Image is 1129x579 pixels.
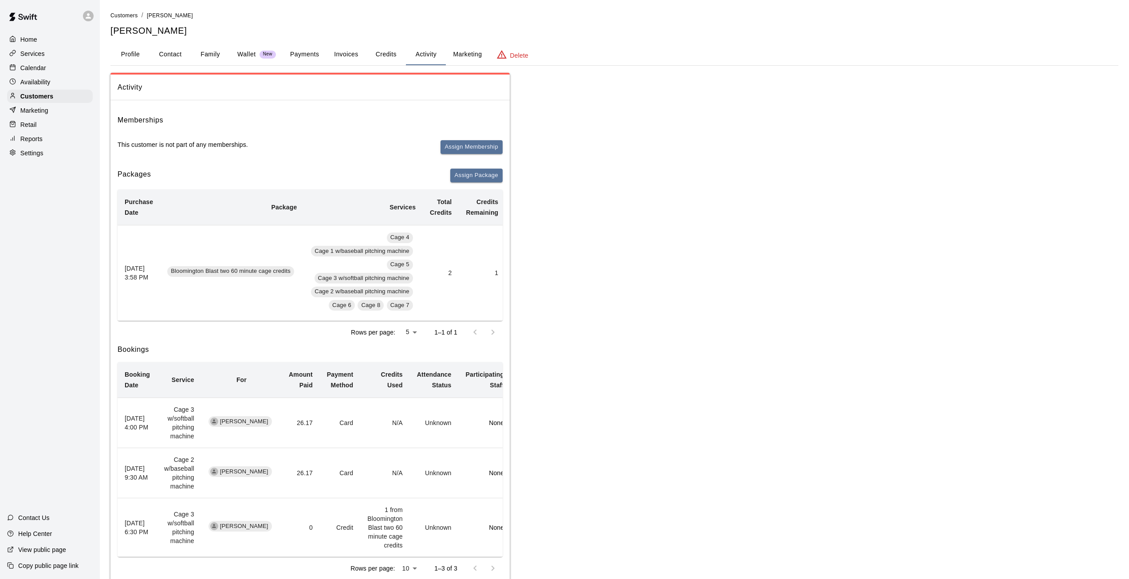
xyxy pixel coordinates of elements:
span: [PERSON_NAME] [216,468,272,476]
div: Services [7,47,93,60]
div: 10 [398,562,420,575]
td: Card [320,398,360,448]
th: [DATE] 6:30 PM [118,498,157,557]
div: Dave Cook [210,468,218,476]
p: Copy public page link [18,561,79,570]
b: Service [172,376,194,383]
button: Payments [283,44,326,65]
b: Credits Remaining [466,198,498,216]
span: [PERSON_NAME] [216,418,272,426]
p: Services [20,49,45,58]
a: Home [7,33,93,46]
p: None [465,523,504,532]
p: None [465,418,504,427]
b: Payment Method [327,371,353,389]
button: Assign Package [450,169,503,182]
td: Cage 2 w/baseball pitching machine [157,448,201,498]
a: Reports [7,132,93,146]
span: Cage 2 w/baseball pitching machine [311,288,413,296]
button: Contact [150,44,190,65]
div: Calendar [7,61,93,75]
div: Dave Cook [210,418,218,425]
td: Card [320,448,360,498]
b: Credits Used [381,371,402,389]
td: Credit [320,498,360,557]
a: Availability [7,75,93,89]
b: Purchase Date [125,198,153,216]
a: Marketing [7,104,93,117]
p: Marketing [20,106,48,115]
p: View public page [18,545,66,554]
span: Cage 1 w/baseball pitching machine [311,247,413,256]
h6: Packages [118,169,151,182]
div: basic tabs example [110,44,1118,65]
div: 5 [399,326,420,339]
b: Total Credits [430,198,452,216]
b: Participating Staff [465,371,504,389]
b: Attendance Status [417,371,452,389]
button: Marketing [446,44,489,65]
td: Unknown [410,498,459,557]
a: Customers [110,12,138,19]
p: Contact Us [18,513,50,522]
p: Rows per page: [350,564,395,573]
p: Retail [20,120,37,129]
p: Calendar [20,63,46,72]
button: Profile [110,44,150,65]
td: 26.17 [282,398,320,448]
button: Credits [366,44,406,65]
td: 1 from Bloomington Blast two 60 minute cage credits [360,498,409,557]
td: Unknown [410,398,459,448]
th: [DATE] 4:00 PM [118,398,157,448]
b: Booking Date [125,371,150,389]
a: Retail [7,118,93,131]
nav: breadcrumb [110,11,1118,20]
td: Cage 3 w/softball pitching machine [157,498,201,557]
p: Customers [20,92,53,101]
p: Home [20,35,37,44]
span: Cage 4 [387,233,413,242]
button: Assign Membership [441,140,503,154]
li: / [142,11,143,20]
p: 1–1 of 1 [434,328,457,337]
p: Availability [20,78,51,87]
span: Cage 7 [387,301,413,310]
th: [DATE] 3:58 PM [118,225,160,321]
th: [DATE] 9:30 AM [118,448,157,498]
h6: Memberships [118,114,163,126]
b: Services [389,204,416,211]
p: Delete [510,51,528,60]
p: Wallet [237,50,256,59]
p: Settings [20,149,43,158]
td: 1 [459,225,505,321]
td: 26.17 [282,448,320,498]
td: N/A [360,398,409,448]
span: New [260,51,276,57]
table: simple table [118,362,511,557]
span: Cage 8 [358,301,384,310]
p: 1–3 of 3 [434,564,457,573]
p: None [465,469,504,477]
td: 2 [423,225,459,321]
p: Reports [20,134,43,143]
b: For [236,376,247,383]
p: Rows per page: [351,328,395,337]
button: Activity [406,44,446,65]
p: This customer is not part of any memberships. [118,140,248,149]
span: Activity [118,82,503,93]
b: Amount Paid [289,371,313,389]
td: Unknown [410,448,459,498]
span: Bloomington Blast two 60 minute cage credits [167,267,294,276]
table: simple table [118,189,598,321]
a: Customers [7,90,93,103]
span: [PERSON_NAME] [147,12,193,19]
a: Settings [7,146,93,160]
